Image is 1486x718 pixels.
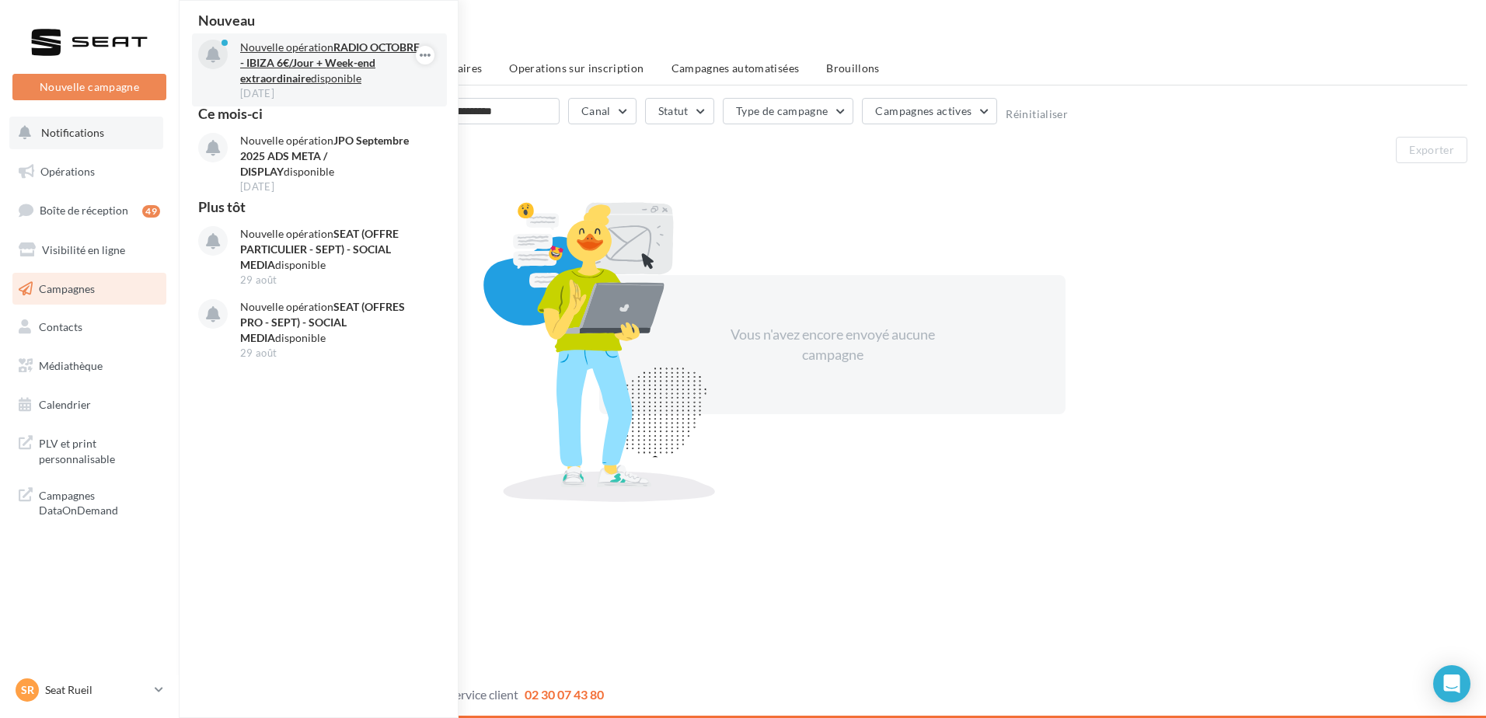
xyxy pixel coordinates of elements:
[9,155,169,188] a: Opérations
[40,165,95,178] span: Opérations
[142,205,160,218] div: 49
[197,25,1467,48] div: Mes campagnes
[671,61,800,75] span: Campagnes automatisées
[42,243,125,256] span: Visibilité en ligne
[40,204,128,217] span: Boîte de réception
[9,479,169,525] a: Campagnes DataOnDemand
[41,126,104,139] span: Notifications
[12,74,166,100] button: Nouvelle campagne
[826,61,880,75] span: Brouillons
[21,682,34,698] span: SR
[448,687,518,702] span: Service client
[9,117,163,149] button: Notifications
[509,61,644,75] span: Operations sur inscription
[9,311,169,343] a: Contacts
[1433,665,1470,702] div: Open Intercom Messenger
[875,104,971,117] span: Campagnes actives
[525,687,604,702] span: 02 30 07 43 80
[9,350,169,382] a: Médiathèque
[9,389,169,421] a: Calendrier
[9,234,169,267] a: Visibilité en ligne
[39,398,91,411] span: Calendrier
[9,427,169,472] a: PLV et print personnalisable
[723,98,854,124] button: Type de campagne
[9,193,169,227] a: Boîte de réception49
[39,485,160,518] span: Campagnes DataOnDemand
[1006,108,1068,120] button: Réinitialiser
[9,273,169,305] a: Campagnes
[862,98,997,124] button: Campagnes actives
[699,325,966,364] div: Vous n'avez encore envoyé aucune campagne
[39,320,82,333] span: Contacts
[12,675,166,705] a: SR Seat Rueil
[45,682,148,698] p: Seat Rueil
[39,433,160,466] span: PLV et print personnalisable
[39,281,95,295] span: Campagnes
[645,98,714,124] button: Statut
[1396,137,1467,163] button: Exporter
[39,359,103,372] span: Médiathèque
[568,98,637,124] button: Canal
